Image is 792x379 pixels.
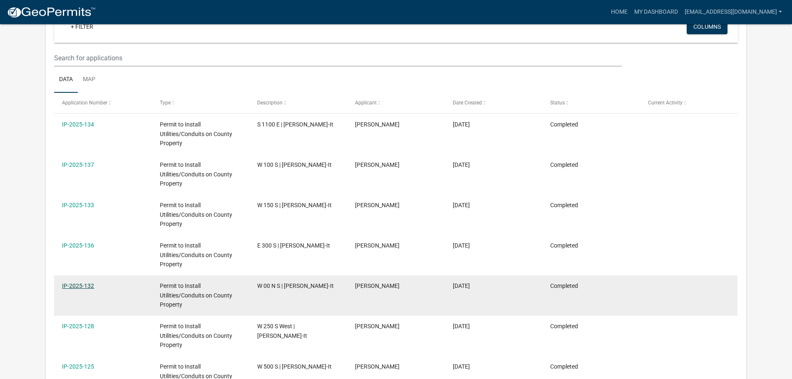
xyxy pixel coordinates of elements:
span: Completed [550,363,578,370]
a: IP-2025-133 [62,202,94,208]
datatable-header-cell: Status [542,93,640,113]
a: IP-2025-134 [62,121,94,128]
span: Permit to Install Utilities/Conduits on County Property [160,323,232,349]
datatable-header-cell: Current Activity [640,93,738,113]
input: Search for applications [54,50,622,67]
span: Date Created [453,100,482,106]
datatable-header-cell: Application Number [54,93,152,113]
a: IP-2025-136 [62,242,94,249]
span: W 00 N S | Berry-It [257,282,334,289]
span: Application Number [62,100,107,106]
span: W 500 S | Berry-It [257,363,332,370]
a: IP-2025-128 [62,323,94,329]
span: W 100 S | Berry-It [257,161,332,168]
span: Justin Suhre [355,323,400,329]
a: IP-2025-125 [62,363,94,370]
span: Completed [550,161,578,168]
span: Completed [550,121,578,128]
span: Status [550,100,565,106]
span: W 150 S | Berry-It [257,202,332,208]
span: Completed [550,282,578,289]
span: Type [160,100,171,106]
span: W 250 S West | Berry-It [257,323,307,339]
span: Justin Suhre [355,242,400,249]
a: My Dashboard [631,4,681,20]
a: [EMAIL_ADDRESS][DOMAIN_NAME] [681,4,785,20]
span: Permit to Install Utilities/Conduits on County Property [160,121,232,147]
span: Justin Suhre [355,202,400,208]
span: Current Activity [648,100,683,106]
datatable-header-cell: Type [152,93,250,113]
span: 09/26/2025 [453,282,470,289]
span: Completed [550,323,578,329]
a: Home [608,4,631,20]
span: 10/01/2025 [453,202,470,208]
span: Permit to Install Utilities/Conduits on County Property [160,202,232,228]
span: Permit to Install Utilities/Conduits on County Property [160,242,232,268]
datatable-header-cell: Applicant [347,93,445,113]
a: Data [54,67,78,93]
span: 09/03/2025 [453,323,470,329]
a: IP-2025-137 [62,161,94,168]
datatable-header-cell: Description [249,93,347,113]
button: Columns [687,19,727,34]
span: S 1100 E | Berry-It [257,121,333,128]
span: Permit to Install Utilities/Conduits on County Property [160,282,232,308]
span: Justin Suhre [355,363,400,370]
span: Justin Suhre [355,121,400,128]
span: 10/03/2025 [453,121,470,128]
a: IP-2025-132 [62,282,94,289]
span: E 300 S | Berry-It [257,242,330,249]
span: Justin Suhre [355,282,400,289]
span: Completed [550,202,578,208]
span: 10/02/2025 [453,161,470,168]
span: Permit to Install Utilities/Conduits on County Property [160,161,232,187]
span: Description [257,100,283,106]
datatable-header-cell: Date Created [444,93,542,113]
span: 09/30/2025 [453,242,470,249]
a: + Filter [64,19,100,34]
span: Justin Suhre [355,161,400,168]
a: Map [78,67,100,93]
span: Applicant [355,100,377,106]
span: 08/22/2025 [453,363,470,370]
span: Completed [550,242,578,249]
